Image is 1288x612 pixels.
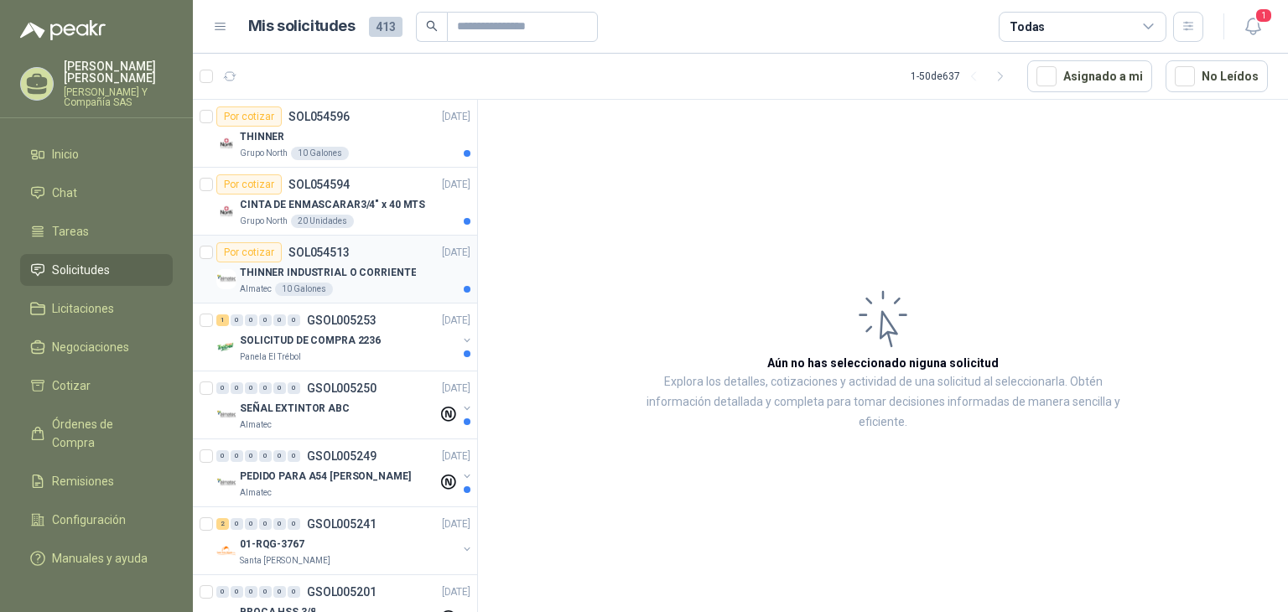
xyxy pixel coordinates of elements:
[216,242,282,262] div: Por cotizar
[231,586,243,598] div: 0
[52,549,148,568] span: Manuales y ayuda
[20,542,173,574] a: Manuales y ayuda
[20,254,173,286] a: Solicitudes
[307,518,377,530] p: GSOL005241
[193,236,477,303] a: Por cotizarSOL054513[DATE] Company LogoTHINNER INDUSTRIAL O CORRIENTEAlmatec10 Galones
[240,333,381,349] p: SOLICITUD DE COMPRA 2236
[216,106,282,127] div: Por cotizar
[20,293,173,324] a: Licitaciones
[216,541,236,561] img: Company Logo
[245,382,257,394] div: 0
[20,215,173,247] a: Tareas
[288,586,300,598] div: 0
[64,60,173,84] p: [PERSON_NAME] [PERSON_NAME]
[20,20,106,40] img: Logo peakr
[1027,60,1152,92] button: Asignado a mi
[231,382,243,394] div: 0
[767,354,999,372] h3: Aún no has seleccionado niguna solicitud
[275,283,333,296] div: 10 Galones
[216,314,229,326] div: 1
[52,338,129,356] span: Negociaciones
[307,314,377,326] p: GSOL005253
[288,111,350,122] p: SOL054596
[231,314,243,326] div: 0
[442,313,470,329] p: [DATE]
[291,147,349,160] div: 10 Galones
[240,215,288,228] p: Grupo North
[259,314,272,326] div: 0
[216,337,236,357] img: Company Logo
[288,450,300,462] div: 0
[291,215,354,228] div: 20 Unidades
[231,518,243,530] div: 0
[442,584,470,600] p: [DATE]
[193,100,477,168] a: Por cotizarSOL054596[DATE] Company LogoTHINNERGrupo North10 Galones
[248,14,356,39] h1: Mis solicitudes
[240,147,288,160] p: Grupo North
[64,87,173,107] p: [PERSON_NAME] Y Compañía SAS
[216,310,474,364] a: 1 0 0 0 0 0 GSOL005253[DATE] Company LogoSOLICITUD DE COMPRA 2236Panela El Trébol
[442,245,470,261] p: [DATE]
[52,376,91,395] span: Cotizar
[307,382,377,394] p: GSOL005250
[216,378,474,432] a: 0 0 0 0 0 0 GSOL005250[DATE] Company LogoSEÑAL EXTINTOR ABCAlmatec
[245,586,257,598] div: 0
[216,450,229,462] div: 0
[259,586,272,598] div: 0
[216,473,236,493] img: Company Logo
[273,314,286,326] div: 0
[20,370,173,402] a: Cotizar
[259,518,272,530] div: 0
[911,63,1014,90] div: 1 - 50 de 637
[426,20,438,32] span: search
[216,586,229,598] div: 0
[273,586,286,598] div: 0
[240,283,272,296] p: Almatec
[240,537,304,552] p: 01-RQG-3767
[240,129,284,145] p: THINNER
[442,109,470,125] p: [DATE]
[216,269,236,289] img: Company Logo
[288,179,350,190] p: SOL054594
[273,382,286,394] div: 0
[240,401,350,417] p: SEÑAL EXTINTOR ABC
[240,486,272,500] p: Almatec
[442,177,470,193] p: [DATE]
[245,314,257,326] div: 0
[52,222,89,241] span: Tareas
[1010,18,1045,36] div: Todas
[646,372,1120,433] p: Explora los detalles, cotizaciones y actividad de una solicitud al seleccionarla. Obtén informaci...
[20,504,173,536] a: Configuración
[240,350,301,364] p: Panela El Trébol
[216,405,236,425] img: Company Logo
[307,586,377,598] p: GSOL005201
[20,177,173,209] a: Chat
[216,382,229,394] div: 0
[52,415,157,452] span: Órdenes de Compra
[216,446,474,500] a: 0 0 0 0 0 0 GSOL005249[DATE] Company LogoPEDIDO PARA A54 [PERSON_NAME]Almatec
[1166,60,1268,92] button: No Leídos
[216,514,474,568] a: 2 0 0 0 0 0 GSOL005241[DATE] Company Logo01-RQG-3767Santa [PERSON_NAME]
[369,17,402,37] span: 413
[259,382,272,394] div: 0
[20,408,173,459] a: Órdenes de Compra
[288,314,300,326] div: 0
[245,518,257,530] div: 0
[288,382,300,394] div: 0
[52,299,114,318] span: Licitaciones
[20,138,173,170] a: Inicio
[288,518,300,530] div: 0
[52,145,79,163] span: Inicio
[240,265,416,281] p: THINNER INDUSTRIAL O CORRIENTE
[216,201,236,221] img: Company Logo
[245,450,257,462] div: 0
[216,174,282,194] div: Por cotizar
[442,516,470,532] p: [DATE]
[216,133,236,153] img: Company Logo
[240,197,425,213] p: CINTA DE ENMASCARAR3/4" x 40 MTS
[442,381,470,397] p: [DATE]
[231,450,243,462] div: 0
[273,518,286,530] div: 0
[52,472,114,490] span: Remisiones
[273,450,286,462] div: 0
